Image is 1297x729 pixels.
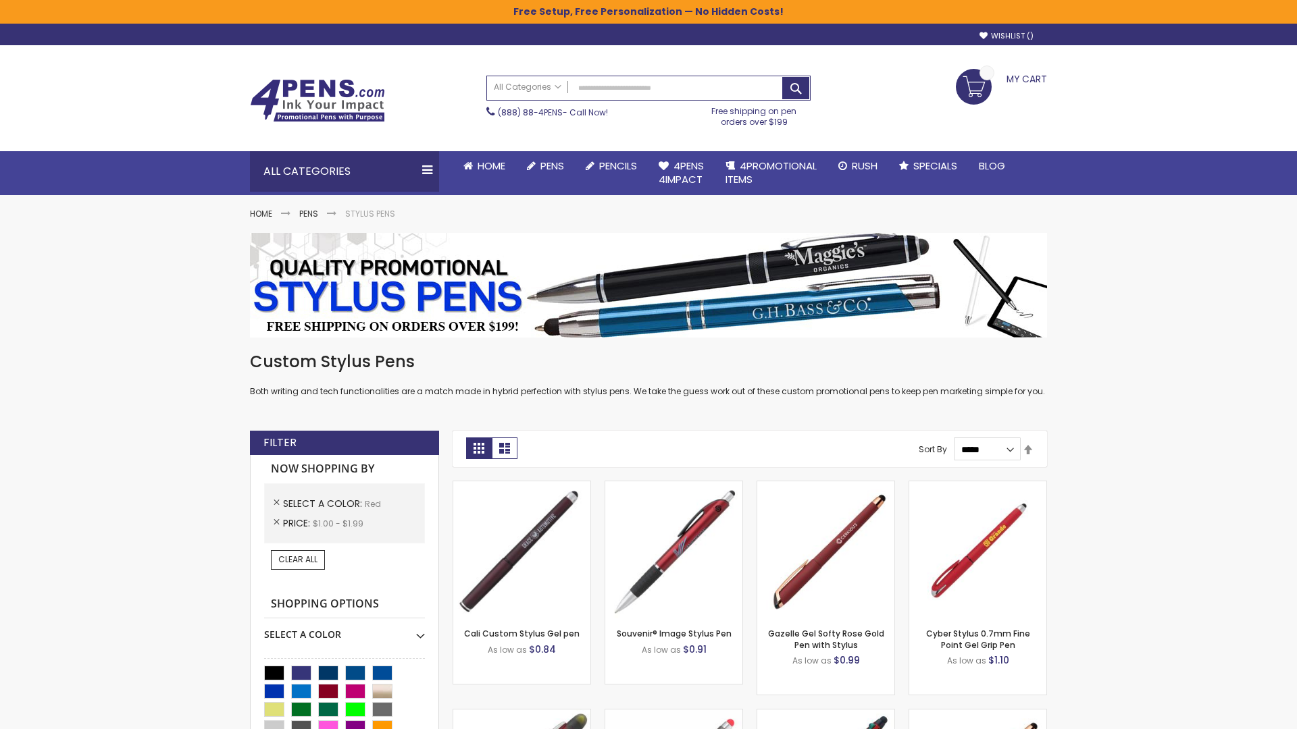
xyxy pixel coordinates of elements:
strong: Filter [263,435,297,450]
img: Stylus Pens [250,233,1047,337]
span: $0.99 [834,653,860,667]
img: Souvenir® Image Stylus Pen-Red [605,481,742,618]
div: Free shipping on pen orders over $199 [698,101,811,128]
a: Orbitor 4 Color Assorted Ink Metallic Stylus Pens-Red [757,709,894,720]
span: Blog [979,159,1005,173]
img: Gazelle Gel Softy Rose Gold Pen with Stylus-Red [757,481,894,618]
span: Home [478,159,505,173]
a: Gazelle Gel Softy Rose Gold Pen with Stylus - ColorJet-Red [909,709,1046,720]
a: Blog [968,151,1016,181]
strong: Shopping Options [264,590,425,619]
span: Red [365,498,381,510]
a: Gazelle Gel Softy Rose Gold Pen with Stylus-Red [757,481,894,492]
a: Souvenir® Image Stylus Pen [617,628,732,639]
img: Cali Custom Stylus Gel pen-Red [453,481,590,618]
span: Rush [852,159,878,173]
span: As low as [792,655,832,666]
img: 4Pens Custom Pens and Promotional Products [250,79,385,122]
a: Cali Custom Stylus Gel pen [464,628,580,639]
a: Souvenir® Image Stylus Pen-Red [605,481,742,492]
span: Select A Color [283,497,365,510]
a: Pens [299,208,318,219]
span: $0.91 [683,643,707,656]
a: Specials [888,151,968,181]
span: Pens [540,159,564,173]
a: Souvenir® Jalan Highlighter Stylus Pen Combo-Red [453,709,590,720]
strong: Now Shopping by [264,455,425,483]
span: 4PROMOTIONAL ITEMS [726,159,817,186]
a: Pens [516,151,575,181]
span: - Call Now! [498,107,608,118]
span: As low as [642,644,681,655]
a: 4PROMOTIONALITEMS [715,151,828,195]
span: $1.10 [988,653,1009,667]
span: Price [283,516,313,530]
div: Both writing and tech functionalities are a match made in hybrid perfection with stylus pens. We ... [250,351,1047,398]
span: $0.84 [529,643,556,656]
a: Wishlist [980,31,1034,41]
strong: Stylus Pens [345,208,395,219]
img: Cyber Stylus 0.7mm Fine Point Gel Grip Pen-Red [909,481,1046,618]
span: All Categories [494,82,561,92]
a: Home [250,208,272,219]
span: Pencils [599,159,637,173]
span: As low as [488,644,527,655]
label: Sort By [919,443,947,455]
a: Islander Softy Gel with Stylus - ColorJet Imprint-Red [605,709,742,720]
a: Clear All [271,550,325,569]
a: Rush [828,151,888,181]
div: Select A Color [264,618,425,641]
a: Cyber Stylus 0.7mm Fine Point Gel Grip Pen [926,628,1030,650]
span: $1.00 - $1.99 [313,518,363,529]
a: (888) 88-4PENS [498,107,563,118]
a: 4Pens4impact [648,151,715,195]
a: Home [453,151,516,181]
span: Specials [913,159,957,173]
span: 4Pens 4impact [659,159,704,186]
a: Cali Custom Stylus Gel pen-Red [453,481,590,492]
a: Gazelle Gel Softy Rose Gold Pen with Stylus [768,628,884,650]
span: As low as [947,655,986,666]
span: Clear All [278,553,317,565]
a: All Categories [487,76,568,99]
h1: Custom Stylus Pens [250,351,1047,373]
strong: Grid [466,437,492,459]
div: All Categories [250,151,439,192]
a: Cyber Stylus 0.7mm Fine Point Gel Grip Pen-Red [909,481,1046,492]
a: Pencils [575,151,648,181]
